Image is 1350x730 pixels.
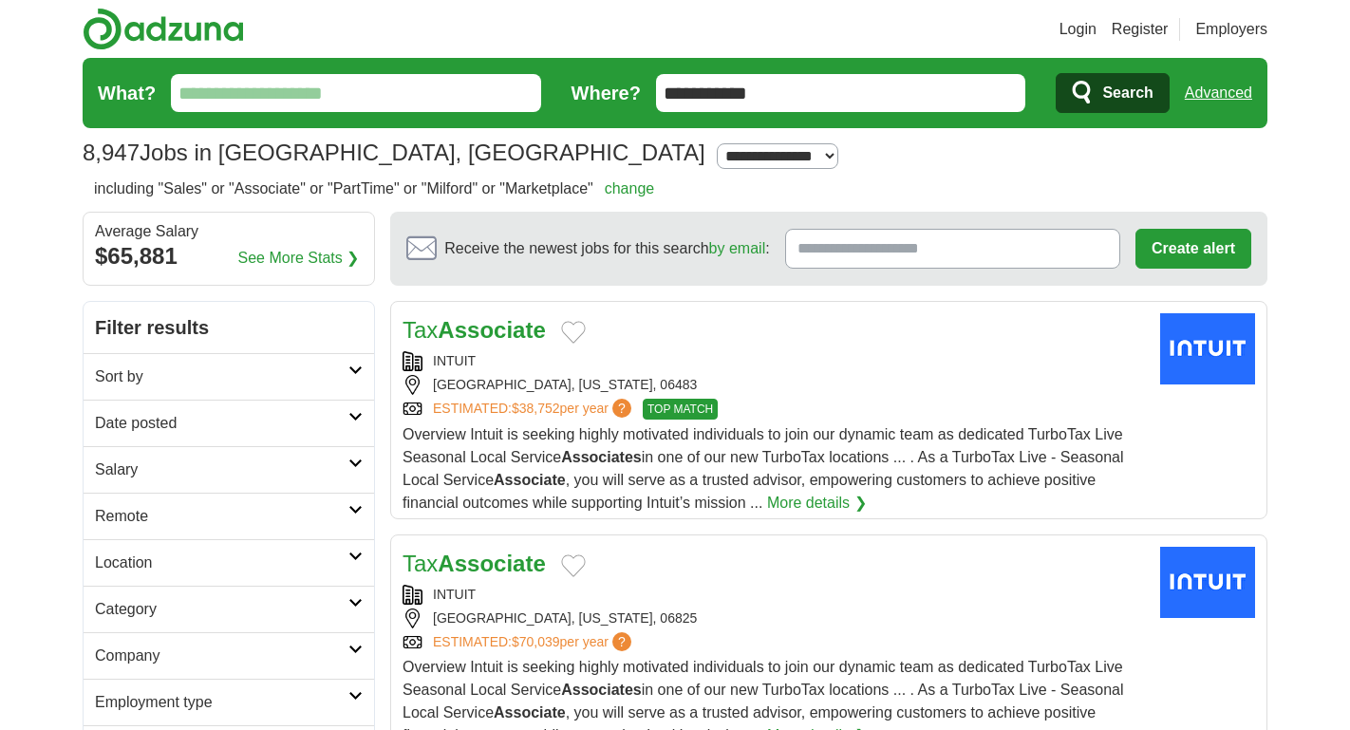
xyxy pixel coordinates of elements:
span: 8,947 [83,136,140,170]
span: ? [612,399,631,418]
a: Date posted [84,400,374,446]
button: Add to favorite jobs [561,321,586,344]
a: ESTIMATED:$70,039per year? [433,632,635,652]
span: Overview Intuit is seeking highly motivated individuals to join our dynamic team as dedicated Tur... [403,426,1124,511]
strong: Associate [438,551,545,576]
img: Adzuna logo [83,8,244,50]
a: Category [84,586,374,632]
img: Intuit logo [1160,547,1255,618]
h2: Company [95,645,348,667]
a: See More Stats ❯ [238,247,360,270]
a: More details ❯ [767,492,867,515]
a: INTUIT [433,587,476,602]
a: Login [1059,18,1097,41]
span: Search [1102,74,1153,112]
h2: including "Sales" or "Associate" or "PartTime" or "Milford" or "Marketplace" [94,178,654,200]
a: INTUIT [433,353,476,368]
span: TOP MATCH [643,399,718,420]
div: Average Salary [95,224,363,239]
strong: Associate [438,317,545,343]
a: Company [84,632,374,679]
h2: Location [95,552,348,574]
span: $38,752 [512,401,560,416]
a: TaxAssociate [403,317,546,343]
button: Search [1056,73,1169,113]
a: ESTIMATED:$38,752per year? [433,399,635,420]
button: Add to favorite jobs [561,554,586,577]
img: Intuit logo [1160,313,1255,384]
a: Salary [84,446,374,493]
h2: Salary [95,459,348,481]
span: $70,039 [512,634,560,649]
label: What? [98,79,156,107]
h1: Jobs in [GEOGRAPHIC_DATA], [GEOGRAPHIC_DATA] [83,140,705,165]
h2: Remote [95,505,348,528]
button: Create alert [1135,229,1251,269]
strong: Associate [494,472,566,488]
a: Register [1112,18,1169,41]
a: Advanced [1185,74,1252,112]
a: Location [84,539,374,586]
div: [GEOGRAPHIC_DATA], [US_STATE], 06825 [403,608,1145,628]
div: $65,881 [95,239,363,273]
h2: Sort by [95,365,348,388]
strong: Associates [561,449,642,465]
h2: Date posted [95,412,348,435]
a: Remote [84,493,374,539]
a: Employment type [84,679,374,725]
strong: Associates [561,682,642,698]
span: Receive the newest jobs for this search : [444,237,769,260]
a: by email [709,240,766,256]
div: [GEOGRAPHIC_DATA], [US_STATE], 06483 [403,375,1145,395]
a: Employers [1195,18,1267,41]
span: ? [612,632,631,651]
a: change [605,180,655,197]
label: Where? [572,79,641,107]
h2: Filter results [84,302,374,353]
h2: Category [95,598,348,621]
a: Sort by [84,353,374,400]
strong: Associate [494,704,566,721]
a: TaxAssociate [403,551,546,576]
h2: Employment type [95,691,348,714]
